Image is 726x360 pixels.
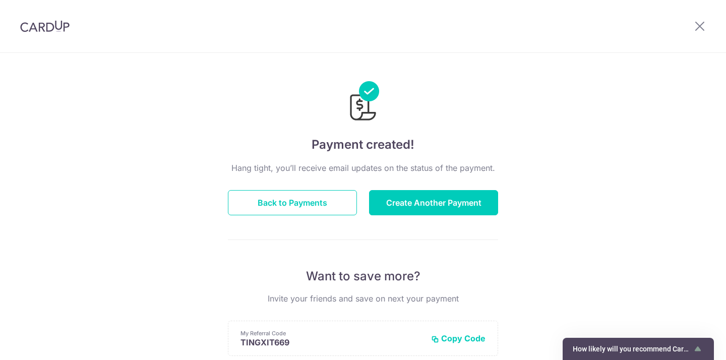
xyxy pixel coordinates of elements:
[240,329,423,337] p: My Referral Code
[431,333,486,343] button: Copy Code
[573,343,704,355] button: Show survey - How likely will you recommend CardUp to a friend?
[347,81,379,124] img: Payments
[369,190,498,215] button: Create Another Payment
[228,136,498,154] h4: Payment created!
[228,292,498,305] p: Invite your friends and save on next your payment
[228,190,357,215] button: Back to Payments
[240,337,423,347] p: TINGXIT669
[20,20,70,32] img: CardUp
[573,345,692,353] span: How likely will you recommend CardUp to a friend?
[228,268,498,284] p: Want to save more?
[228,162,498,174] p: Hang tight, you’ll receive email updates on the status of the payment.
